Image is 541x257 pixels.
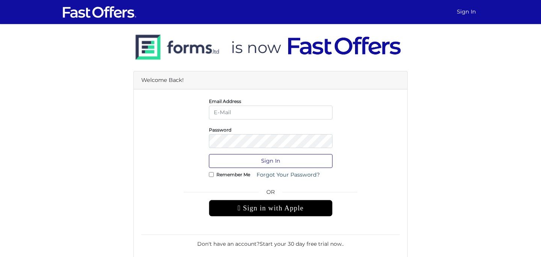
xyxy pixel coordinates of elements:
a: Forgot Your Password? [252,168,325,182]
a: Sign In [454,5,479,19]
a: Start your 30 day free trial now. [260,240,343,247]
label: Remember Me [216,174,250,175]
div: Sign in with Apple [209,200,332,216]
span: OR [209,188,332,200]
button: Sign In [209,154,332,168]
div: Don't have an account? . [141,234,400,248]
label: Email Address [209,100,241,102]
input: E-Mail [209,106,332,119]
div: Welcome Back! [134,71,407,89]
label: Password [209,129,231,131]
